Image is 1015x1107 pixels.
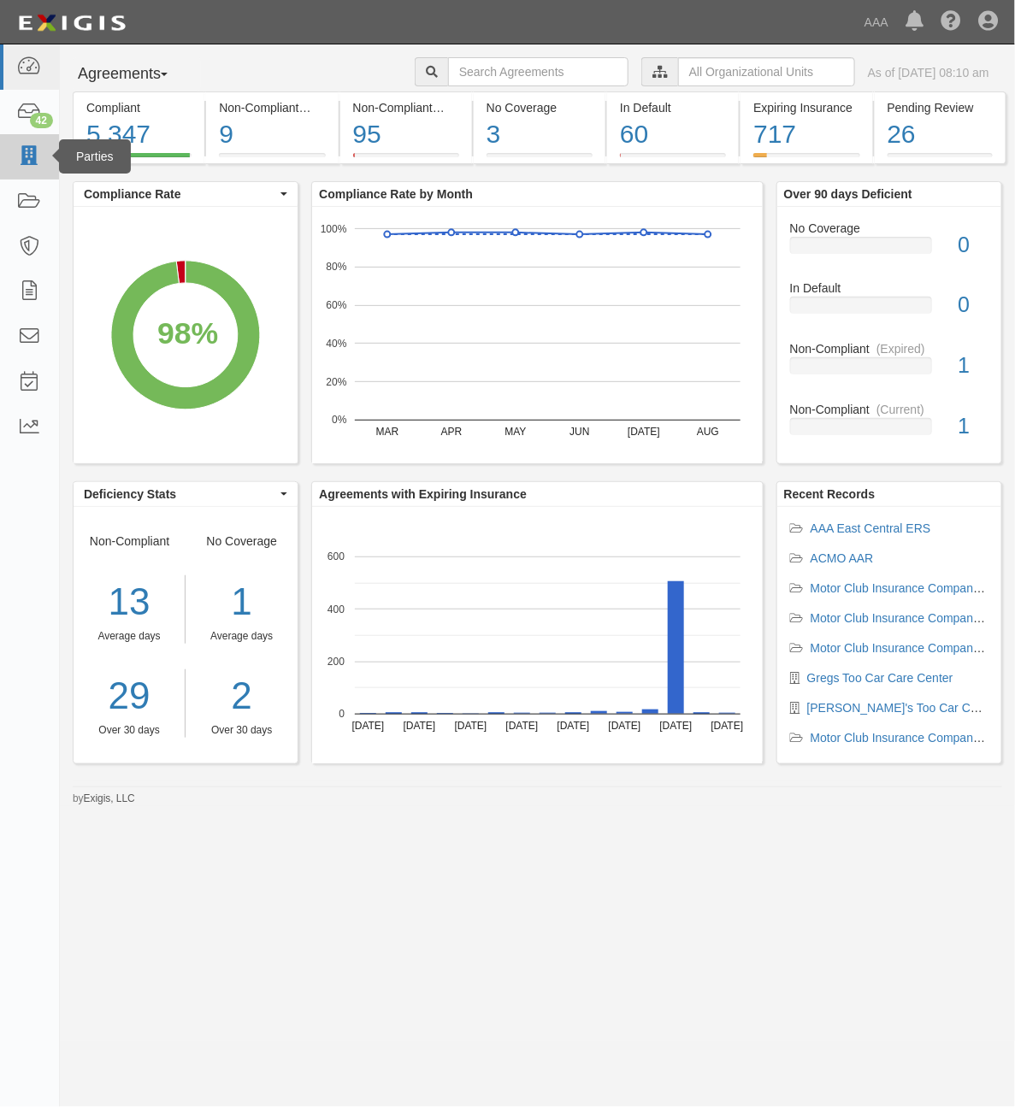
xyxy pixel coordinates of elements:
a: 29 [74,669,185,723]
div: No Coverage [777,220,1001,237]
a: Expiring Insurance717 [741,153,872,167]
i: Help Center - Complianz [941,12,961,32]
div: Non-Compliant (Current) [219,99,325,116]
div: 1 [945,350,1001,381]
div: (Current) [876,401,924,418]
input: All Organizational Units [678,57,855,86]
div: 717 [753,116,859,153]
div: Pending Review [888,99,993,116]
button: Compliance Rate [74,182,298,206]
a: Compliant5,347 [73,153,204,167]
div: Non-Compliant [777,401,1001,418]
div: 0 [945,290,1001,321]
div: Over 30 days [74,723,185,738]
div: 13 [74,575,185,629]
div: Over 30 days [198,723,285,738]
b: Over 90 days Deficient [784,187,912,201]
text: 400 [328,604,345,615]
div: In Default [777,280,1001,297]
a: Exigis, LLC [84,792,135,804]
text: 0% [332,414,347,426]
div: No Coverage [186,533,298,738]
div: (Expired) [876,340,925,357]
div: 1 [198,575,285,629]
img: logo-5460c22ac91f19d4615b14bd174203de0afe785f0fc80cf4dbbc73dc1793850b.png [13,8,131,38]
a: Gregs Too Car Care Center [807,671,953,685]
svg: A chart. [312,507,762,763]
div: 9 [219,116,325,153]
text: MAR [376,426,399,438]
text: 60% [327,299,347,311]
div: 0 [945,230,1001,261]
a: Non-Compliant(Expired)95 [340,153,472,167]
text: MAY [505,426,527,438]
div: Non-Compliant (Expired) [353,99,459,116]
text: 0 [339,708,345,720]
svg: A chart. [312,207,762,463]
text: [DATE] [352,720,385,732]
a: AAA East Central ERS [811,521,931,535]
text: [DATE] [558,720,590,732]
div: Non-Compliant [777,340,1001,357]
div: 95 [353,116,459,153]
text: JUN [570,426,590,438]
button: Agreements [73,57,201,91]
a: Non-Compliant(Expired)1 [790,340,988,401]
text: [DATE] [506,720,539,732]
a: Non-Compliant(Current)9 [206,153,338,167]
text: [DATE] [609,720,641,732]
text: 200 [328,656,345,668]
div: 5,347 [86,116,192,153]
text: AUG [697,426,719,438]
div: 3 [487,116,593,153]
a: ACMO AAR [811,551,874,565]
text: 80% [327,261,347,273]
div: 26 [888,116,993,153]
a: AAA [856,5,897,39]
span: Compliance Rate [84,185,276,203]
text: [DATE] [404,720,436,732]
div: Average days [198,629,285,644]
small: by [73,792,135,806]
div: No Coverage [487,99,593,116]
div: Average days [74,629,185,644]
text: 600 [328,551,345,562]
text: [DATE] [455,720,487,732]
text: 20% [327,376,347,388]
div: 98% [157,312,218,356]
text: 100% [321,222,347,234]
a: Pending Review26 [875,153,1006,167]
a: 2 [198,669,285,723]
div: Expiring Insurance [753,99,859,116]
div: 1 [945,411,1001,442]
text: [DATE] [660,720,693,732]
div: Compliant [86,99,192,116]
b: Compliance Rate by Month [319,187,473,201]
text: [DATE] [628,426,660,438]
text: APR [441,426,463,438]
div: 60 [620,116,726,153]
a: Non-Compliant(Current)1 [790,401,988,449]
div: Parties [59,139,131,174]
div: Non-Compliant [74,533,186,738]
b: Recent Records [784,487,876,501]
span: Deficiency Stats [84,486,276,503]
div: In Default [620,99,726,116]
a: No Coverage0 [790,220,988,280]
svg: A chart. [74,207,298,463]
button: Deficiency Stats [74,482,298,506]
a: In Default0 [790,280,988,340]
text: [DATE] [711,720,744,732]
a: In Default60 [607,153,739,167]
input: Search Agreements [448,57,628,86]
b: Agreements with Expiring Insurance [319,487,527,501]
text: 40% [327,338,347,350]
div: 42 [30,113,53,128]
a: No Coverage3 [474,153,605,167]
div: As of [DATE] 08:10 am [868,64,989,81]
